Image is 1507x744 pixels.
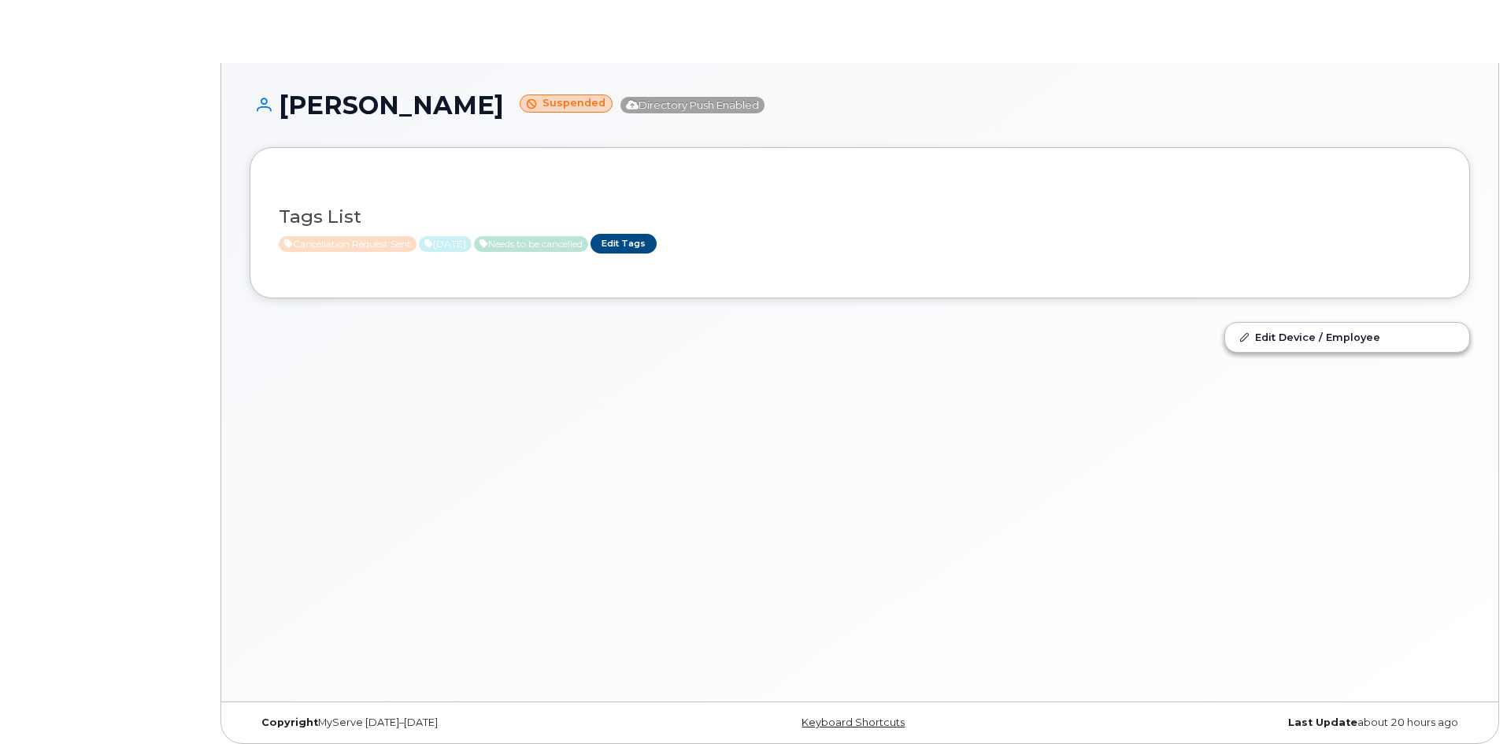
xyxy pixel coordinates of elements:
[802,716,905,728] a: Keyboard Shortcuts
[261,716,318,728] strong: Copyright
[1225,323,1469,351] a: Edit Device / Employee
[474,236,588,252] span: Active
[250,716,657,729] div: MyServe [DATE]–[DATE]
[620,97,765,113] span: Directory Push Enabled
[520,94,613,113] small: Suspended
[1063,716,1470,729] div: about 20 hours ago
[591,234,657,254] a: Edit Tags
[1288,716,1357,728] strong: Last Update
[279,207,1441,227] h3: Tags List
[419,236,472,252] span: Active
[250,91,1470,119] h1: [PERSON_NAME]
[279,236,417,252] span: Active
